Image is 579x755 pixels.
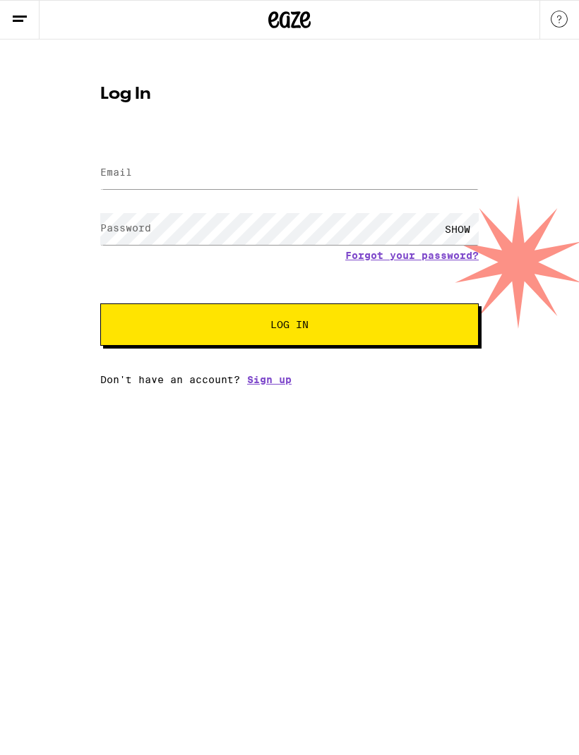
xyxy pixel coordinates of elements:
div: SHOW [436,213,479,245]
button: Log In [100,303,479,346]
label: Password [100,222,151,234]
a: Forgot your password? [345,250,479,261]
h1: Log In [100,86,479,103]
span: Log In [270,320,309,330]
a: Sign up [247,374,292,385]
input: Email [100,157,479,189]
div: Don't have an account? [100,374,479,385]
label: Email [100,167,132,178]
